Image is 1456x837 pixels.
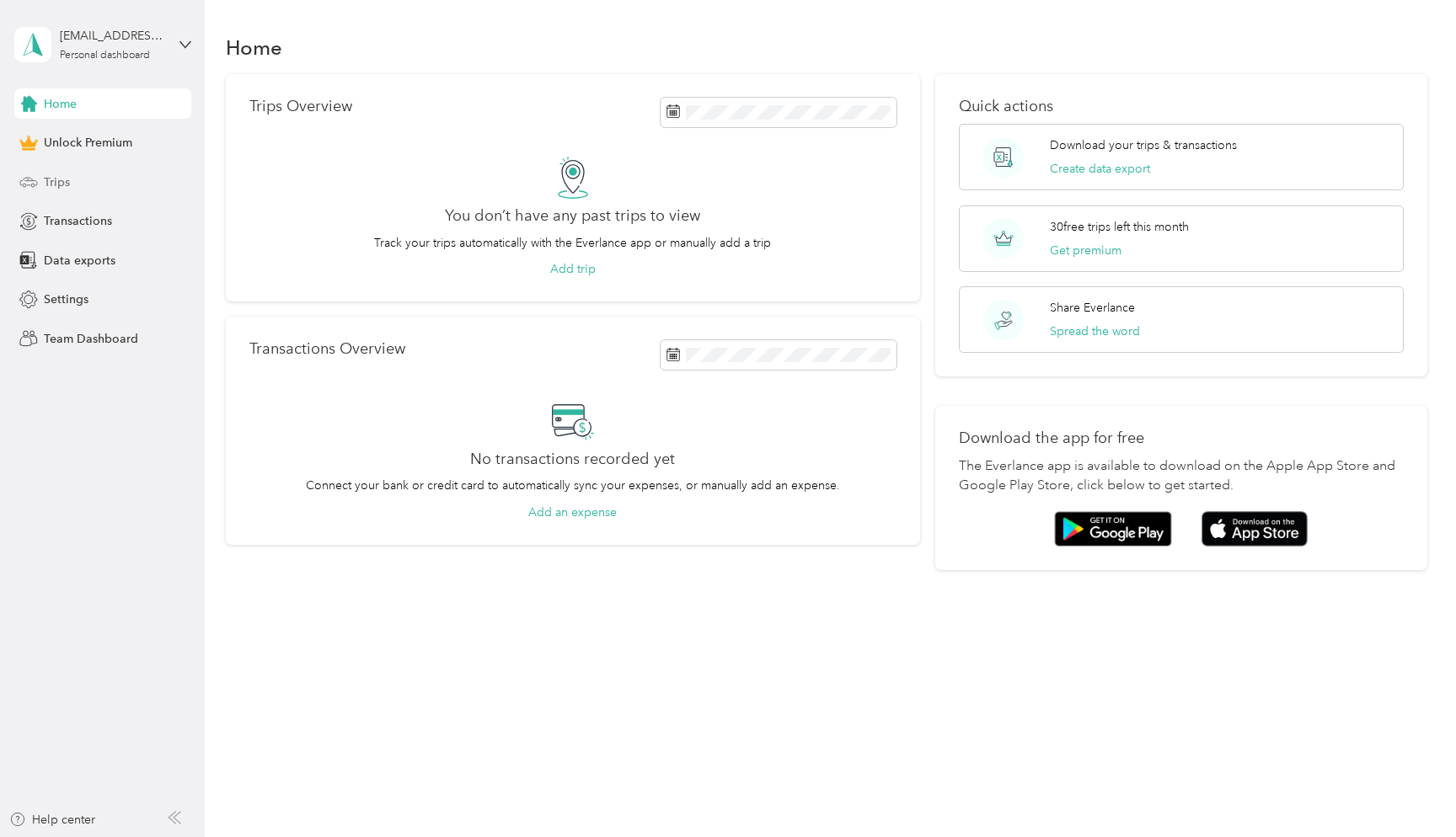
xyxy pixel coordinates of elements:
p: Share Everlance [1050,299,1135,317]
span: Settings [44,291,88,308]
img: App store [1202,511,1308,547]
span: Trips [44,173,70,191]
h2: You don’t have any past trips to view [445,207,700,225]
span: Transactions [44,212,112,230]
p: Download the app for free [959,429,1404,447]
span: Unlock Premium [44,134,132,152]
p: The Everlance app is available to download on the Apple App Store and Google Play Store, click be... [959,456,1404,497]
div: Personal dashboard [60,51,150,61]
button: Help center [9,811,95,829]
button: Spread the word [1050,323,1140,340]
span: Team Dashboard [44,330,138,348]
button: Add an expense [528,504,617,521]
h2: No transactions recorded yet [470,450,675,468]
button: Create data export [1050,160,1150,178]
div: [EMAIL_ADDRESS][DOMAIN_NAME] [60,27,165,45]
p: Track your trips automatically with the Everlance app or manually add a trip [374,234,771,252]
button: Add trip [550,260,596,278]
p: Connect your bank or credit card to automatically sync your expenses, or manually add an expense. [306,477,840,494]
p: Quick actions [959,98,1404,115]
h1: Home [226,39,282,56]
p: 30 free trips left this month [1050,218,1189,236]
p: Trips Overview [249,98,352,115]
p: Download your trips & transactions [1050,136,1237,154]
span: Data exports [44,252,115,269]
span: Home [44,95,77,113]
img: Google play [1054,511,1172,546]
iframe: Everlance-gr Chat Button Frame [1362,743,1456,837]
p: Transactions Overview [249,340,405,358]
button: Get premium [1050,242,1121,259]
